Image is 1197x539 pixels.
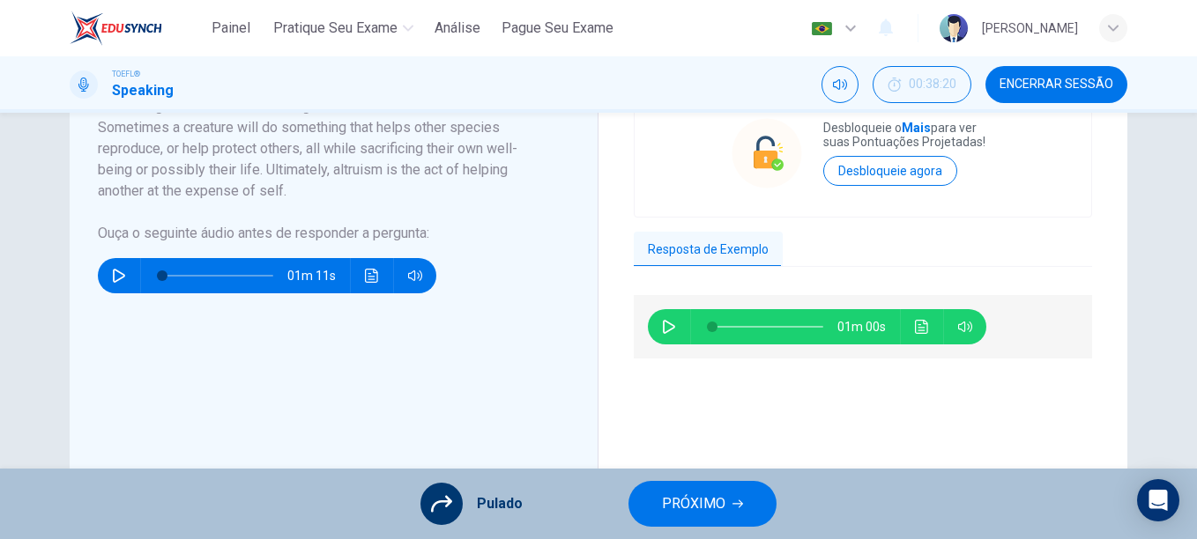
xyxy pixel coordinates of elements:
div: [PERSON_NAME] [982,18,1078,39]
strong: Mais [902,121,931,135]
button: Clique para ver a transcrição do áudio [358,258,386,293]
div: Open Intercom Messenger [1137,479,1179,521]
button: Análise [427,12,487,44]
img: pt [811,22,833,35]
h1: Speaking [112,80,174,101]
span: 01m 00s [837,309,900,344]
span: Pague Seu Exame [502,18,613,39]
img: Profile picture [940,14,968,42]
button: 00:38:20 [873,66,971,103]
span: Encerrar Sessão [1000,78,1113,92]
span: TOEFL® [112,68,140,80]
span: Painel [212,18,250,39]
div: basic tabs example [634,232,1092,269]
a: EduSynch logo [70,11,203,46]
div: Silenciar [822,66,859,103]
button: Encerrar Sessão [985,66,1127,103]
span: Análise [435,18,480,39]
span: PRÓXIMO [662,491,725,516]
span: Pratique seu exame [273,18,398,39]
button: Desbloqueie agora [823,156,957,186]
h6: The concept of altruism refers to situations in which someone or something sacrifices its wellbei... [98,75,548,202]
button: Clique para ver a transcrição do áudio [908,309,936,344]
button: PRÓXIMO [628,481,777,527]
button: Resposta de Exemplo [634,232,783,269]
div: Esconder [873,66,971,103]
span: Pulado [477,493,523,514]
h6: Ouça o seguinte áudio antes de responder a pergunta : [98,223,548,244]
p: Desbloqueie o para ver suas Pontuações Projetadas! [823,121,994,149]
span: 00:38:20 [909,78,956,92]
button: Painel [203,12,259,44]
img: EduSynch logo [70,11,162,46]
span: 01m 11s [287,258,350,293]
button: Pratique seu exame [266,12,420,44]
button: Pague Seu Exame [494,12,621,44]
